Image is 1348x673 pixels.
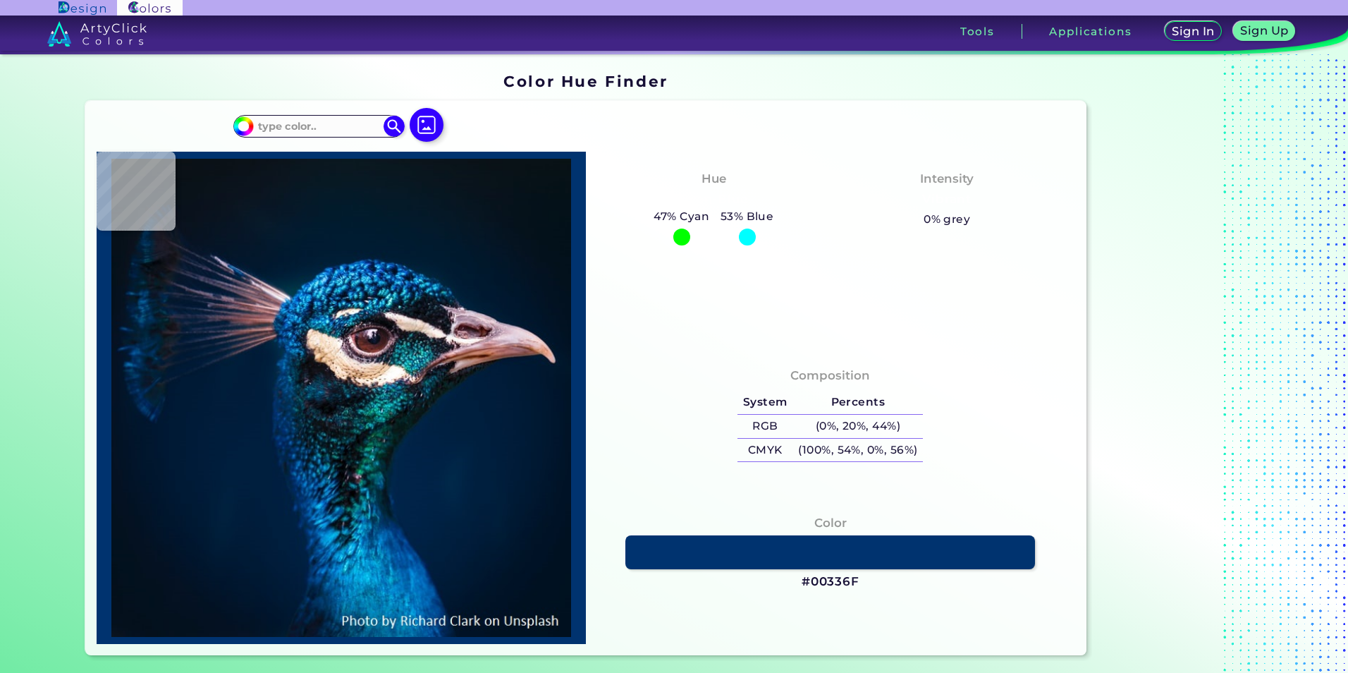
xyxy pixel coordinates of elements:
[674,191,754,208] h3: Cyan-Blue
[1049,26,1132,37] h3: Applications
[410,108,443,142] img: icon picture
[1165,22,1222,42] a: Sign In
[793,439,924,462] h5: (100%, 54%, 0%, 56%)
[920,169,974,189] h4: Intensity
[384,116,405,137] img: icon search
[1092,68,1268,661] iframe: Advertisement
[737,415,792,438] h5: RGB
[802,574,859,590] h3: #00336F
[793,391,924,414] h5: Percents
[253,116,384,135] input: type color..
[917,191,978,208] h3: Vibrant
[814,513,847,533] h4: Color
[790,365,870,386] h4: Composition
[960,26,995,37] h3: Tools
[104,159,579,637] img: img_pavlin.jpg
[715,207,779,226] h5: 53% Blue
[701,169,726,189] h4: Hue
[1234,22,1294,42] a: Sign Up
[59,1,106,15] img: ArtyClick Design logo
[47,21,147,47] img: logo_artyclick_colors_white.svg
[503,71,668,92] h1: Color Hue Finder
[737,439,792,462] h5: CMYK
[924,210,970,229] h5: 0% grey
[737,391,792,414] h5: System
[793,415,924,438] h5: (0%, 20%, 44%)
[1172,25,1215,37] h5: Sign In
[649,207,715,226] h5: 47% Cyan
[1240,25,1288,36] h5: Sign Up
